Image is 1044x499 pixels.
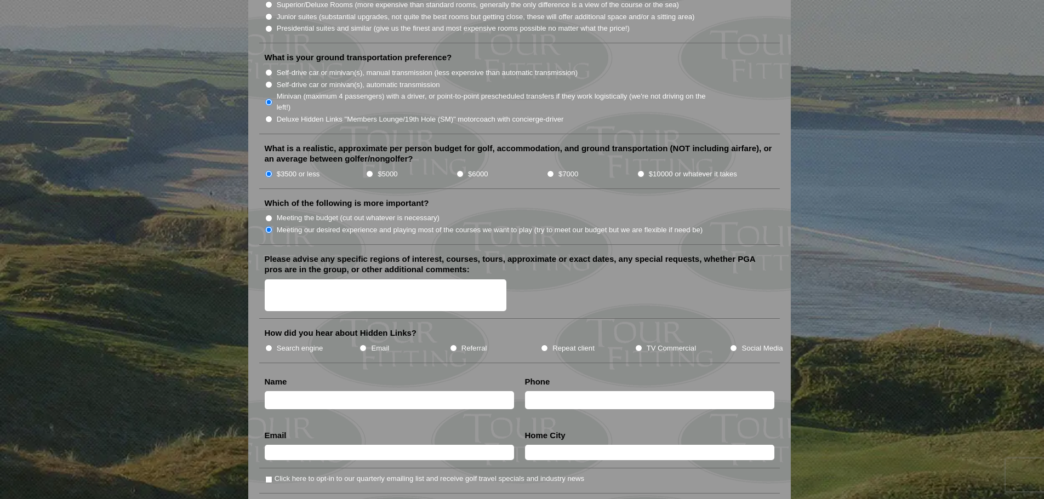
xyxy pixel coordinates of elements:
[277,23,630,34] label: Presidential suites and similar (give us the finest and most expensive rooms possible no matter w...
[277,169,320,180] label: $3500 or less
[265,143,774,164] label: What is a realistic, approximate per person budget for golf, accommodation, and ground transporta...
[265,376,287,387] label: Name
[277,213,440,223] label: Meeting the budget (cut out whatever is necessary)
[371,343,389,354] label: Email
[265,328,417,339] label: How did you hear about Hidden Links?
[277,114,564,125] label: Deluxe Hidden Links "Members Lounge/19th Hole (SM)" motorcoach with concierge-driver
[277,67,578,78] label: Self-drive car or minivan(s), manual transmission (less expensive than automatic transmission)
[378,169,397,180] label: $5000
[558,169,578,180] label: $7000
[525,376,550,387] label: Phone
[277,225,703,236] label: Meeting our desired experience and playing most of the courses we want to play (try to meet our b...
[265,198,429,209] label: Which of the following is more important?
[552,343,595,354] label: Repeat client
[277,343,323,354] label: Search engine
[461,343,487,354] label: Referral
[649,169,737,180] label: $10000 or whatever it takes
[265,430,287,441] label: Email
[265,254,774,275] label: Please advise any specific regions of interest, courses, tours, approximate or exact dates, any s...
[277,79,440,90] label: Self-drive car or minivan(s), automatic transmission
[468,169,488,180] label: $6000
[525,430,566,441] label: Home City
[275,473,584,484] label: Click here to opt-in to our quarterly emailing list and receive golf travel specials and industry...
[741,343,783,354] label: Social Media
[277,91,717,112] label: Minivan (maximum 4 passengers) with a driver, or point-to-point prescheduled transfers if they wo...
[647,343,696,354] label: TV Commercial
[265,52,452,63] label: What is your ground transportation preference?
[277,12,695,22] label: Junior suites (substantial upgrades, not quite the best rooms but getting close, these will offer...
